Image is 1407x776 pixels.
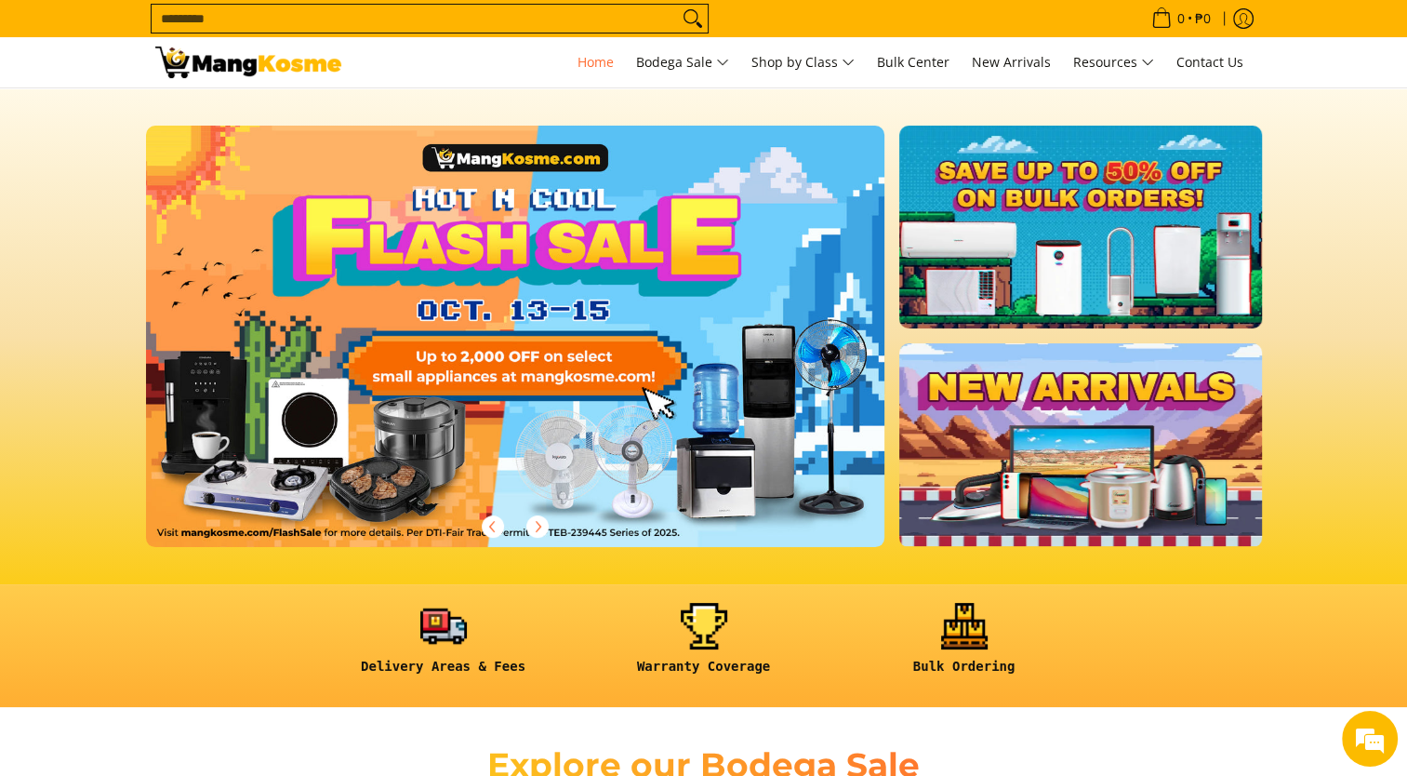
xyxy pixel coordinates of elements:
img: Mang Kosme: Your Home Appliances Warehouse Sale Partner! [155,47,341,78]
a: More [146,126,945,577]
a: <h6><strong>Warranty Coverage</strong></h6> [583,603,825,689]
span: • [1146,8,1216,29]
nav: Main Menu [360,37,1253,87]
span: Resources [1073,51,1154,74]
a: Contact Us [1167,37,1253,87]
a: Bodega Sale [627,37,738,87]
button: Next [517,506,558,547]
span: Bodega Sale [636,51,729,74]
span: Contact Us [1176,53,1243,71]
button: Search [678,5,708,33]
span: Shop by Class [751,51,855,74]
a: New Arrivals [962,37,1060,87]
span: 0 [1175,12,1188,25]
span: ₱0 [1192,12,1214,25]
span: Bulk Center [877,53,949,71]
a: Shop by Class [742,37,864,87]
a: Home [568,37,623,87]
span: New Arrivals [972,53,1051,71]
a: <h6><strong>Delivery Areas & Fees</strong></h6> [323,603,564,689]
a: <h6><strong>Bulk Ordering</strong></h6> [843,603,1085,689]
button: Previous [472,506,513,547]
a: Resources [1064,37,1163,87]
a: Bulk Center [868,37,959,87]
span: Home [577,53,614,71]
